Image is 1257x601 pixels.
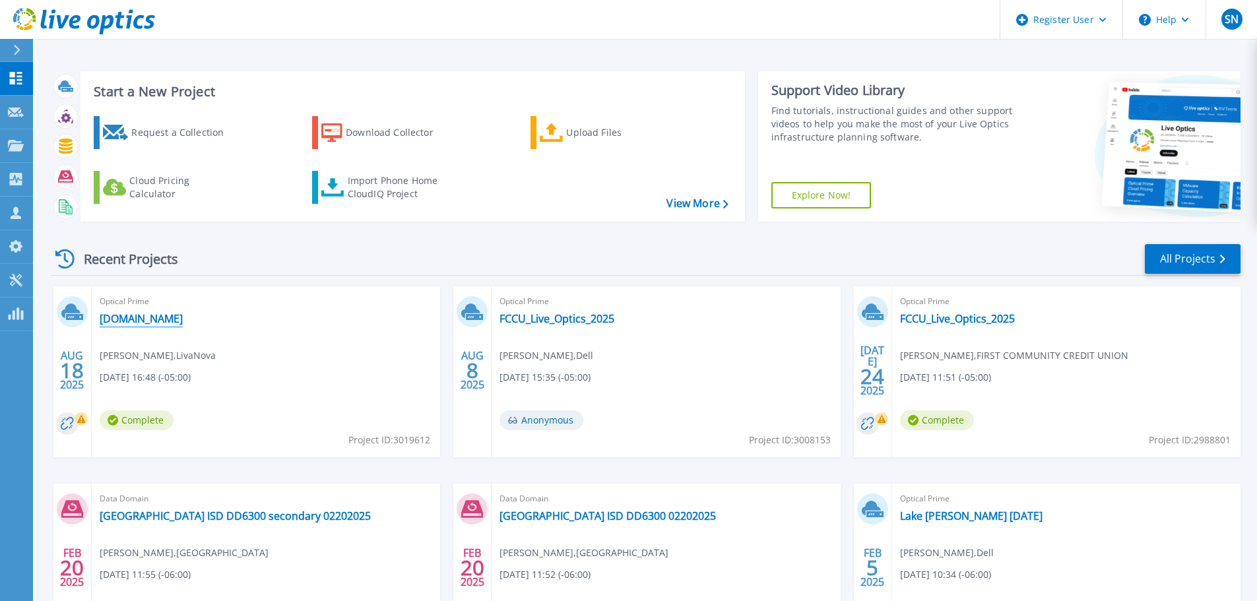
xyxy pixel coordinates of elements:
[749,433,831,447] span: Project ID: 3008153
[131,119,237,146] div: Request a Collection
[531,116,678,149] a: Upload Files
[100,312,183,325] a: [DOMAIN_NAME]
[900,312,1015,325] a: FCCU_Live_Optics_2025
[312,116,459,149] a: Download Collector
[666,197,728,210] a: View More
[467,365,478,376] span: 8
[1149,433,1231,447] span: Project ID: 2988801
[94,116,241,149] a: Request a Collection
[100,509,371,522] a: [GEOGRAPHIC_DATA] ISD DD6300 secondary 02202025
[100,294,432,309] span: Optical Prime
[900,546,994,560] span: [PERSON_NAME] , Dell
[500,370,591,385] span: [DATE] 15:35 (-05:00)
[100,567,191,582] span: [DATE] 11:55 (-06:00)
[59,346,84,395] div: AUG 2025
[500,567,591,582] span: [DATE] 11:52 (-06:00)
[860,544,885,592] div: FEB 2025
[51,243,196,275] div: Recent Projects
[500,546,668,560] span: [PERSON_NAME] , [GEOGRAPHIC_DATA]
[346,119,451,146] div: Download Collector
[100,370,191,385] span: [DATE] 16:48 (-05:00)
[500,312,614,325] a: FCCU_Live_Optics_2025
[500,294,832,309] span: Optical Prime
[94,84,728,99] h3: Start a New Project
[860,371,884,382] span: 24
[500,348,593,363] span: [PERSON_NAME] , Dell
[771,82,1017,99] div: Support Video Library
[1225,14,1239,24] span: SN
[1145,244,1241,274] a: All Projects
[900,491,1233,506] span: Optical Prime
[60,562,84,573] span: 20
[771,182,872,208] a: Explore Now!
[900,370,991,385] span: [DATE] 11:51 (-05:00)
[100,348,216,363] span: [PERSON_NAME] , LivaNova
[771,104,1017,144] div: Find tutorials, instructional guides and other support videos to help you make the most of your L...
[500,509,716,522] a: [GEOGRAPHIC_DATA] ISD DD6300 02202025
[500,491,832,506] span: Data Domain
[100,410,174,430] span: Complete
[900,348,1128,363] span: [PERSON_NAME] , FIRST COMMUNITY CREDIT UNION
[566,119,672,146] div: Upload Files
[348,174,451,201] div: Import Phone Home CloudIQ Project
[900,567,991,582] span: [DATE] 10:34 (-06:00)
[900,294,1233,309] span: Optical Prime
[348,433,430,447] span: Project ID: 3019612
[59,544,84,592] div: FEB 2025
[900,509,1043,522] a: Lake [PERSON_NAME] [DATE]
[460,544,485,592] div: FEB 2025
[500,410,583,430] span: Anonymous
[900,410,974,430] span: Complete
[866,562,878,573] span: 5
[460,346,485,395] div: AUG 2025
[60,365,84,376] span: 18
[94,171,241,204] a: Cloud Pricing Calculator
[129,174,235,201] div: Cloud Pricing Calculator
[100,546,269,560] span: [PERSON_NAME] , [GEOGRAPHIC_DATA]
[860,346,885,395] div: [DATE] 2025
[461,562,484,573] span: 20
[100,491,432,506] span: Data Domain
